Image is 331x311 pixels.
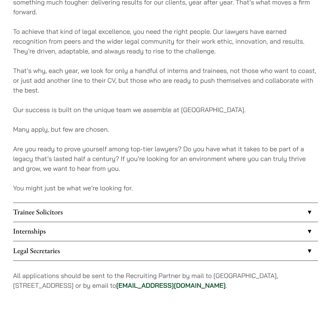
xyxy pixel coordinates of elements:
[13,183,318,193] p: You might just be what we’re looking for.
[13,203,318,222] a: Trainee Solicitors
[13,144,318,173] p: Are you ready to prove yourself among top-tier lawyers? Do you have what it takes to be part of a...
[13,26,318,56] p: To achieve that kind of legal excellence, you need the right people. Our lawyers have earned reco...
[13,66,318,95] p: That’s why, each year, we look for only a handful of interns and trainees, not those who want to ...
[13,241,318,260] a: Legal Secretaries
[13,271,318,290] p: All applications should be sent to the Recruiting Partner by mail to [GEOGRAPHIC_DATA], [STREET_A...
[13,105,318,115] p: Our success is built on the unique team we assemble at [GEOGRAPHIC_DATA].
[13,222,318,241] a: Internships
[116,281,226,289] a: [EMAIL_ADDRESS][DOMAIN_NAME]
[13,124,318,134] p: Many apply, but few are chosen.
